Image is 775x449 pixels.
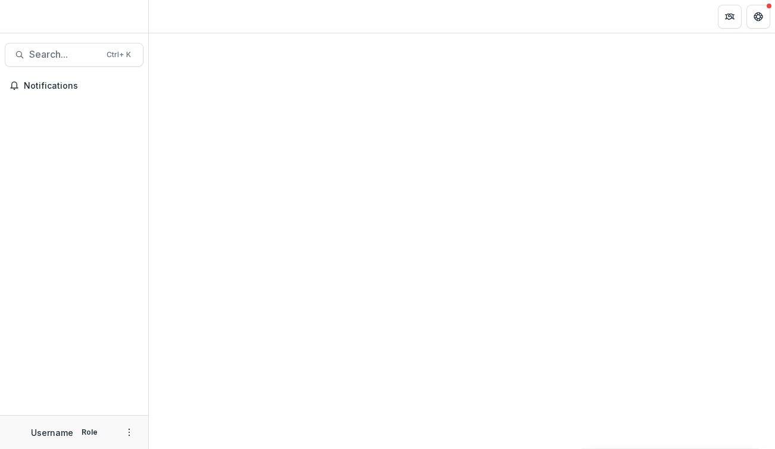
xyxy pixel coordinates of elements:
div: Ctrl + K [104,48,133,61]
button: Search... [5,43,143,67]
button: Notifications [5,76,143,95]
button: Get Help [746,5,770,29]
p: Username [31,426,73,439]
p: Role [78,427,101,438]
span: Notifications [24,81,139,91]
button: More [122,425,136,439]
span: Search... [29,49,99,60]
button: Partners [718,5,742,29]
